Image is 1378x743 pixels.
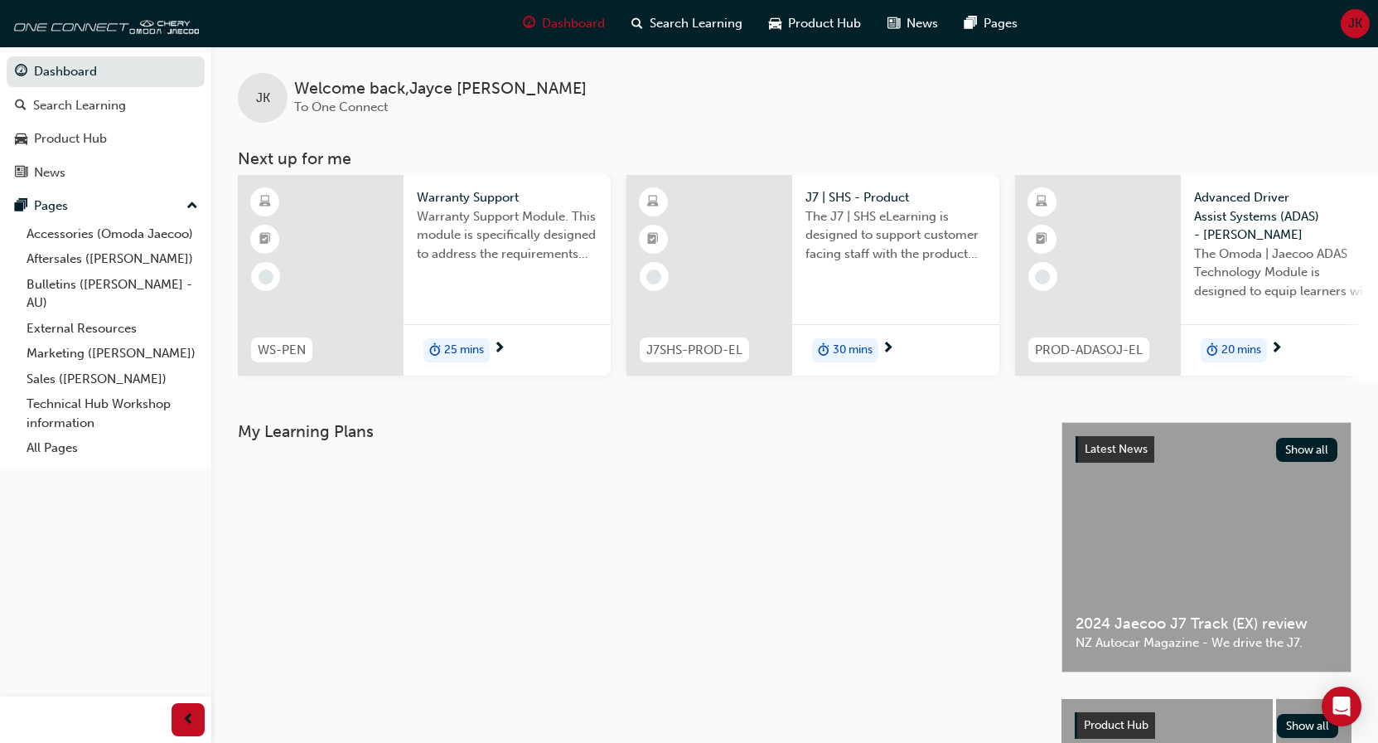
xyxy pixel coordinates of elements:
[20,341,205,367] a: Marketing ([PERSON_NAME])
[805,207,986,264] span: The J7 | SHS eLearning is designed to support customer facing staff with the product and sales in...
[1341,9,1370,38] button: JK
[34,163,65,182] div: News
[965,13,977,34] span: pages-icon
[626,175,999,376] a: J7SHS-PROD-ELJ7 | SHS - ProductThe J7 | SHS eLearning is designed to support customer facing staf...
[15,132,27,147] span: car-icon
[907,14,938,33] span: News
[1322,687,1361,726] div: Open Intercom Messenger
[7,56,205,87] a: Dashboard
[1276,438,1338,462] button: Show all
[7,158,205,188] a: News
[20,272,205,316] a: Bulletins ([PERSON_NAME] - AU)
[1035,341,1143,360] span: PROD-ADASOJ-EL
[294,80,587,99] span: Welcome back , Jayce [PERSON_NAME]
[15,65,27,80] span: guage-icon
[510,7,618,41] a: guage-iconDashboard
[34,129,107,148] div: Product Hub
[523,13,535,34] span: guage-icon
[1206,340,1218,362] span: duration-icon
[294,100,388,114] span: To One Connect
[211,149,1378,168] h3: Next up for me
[7,124,205,154] a: Product Hub
[33,96,126,115] div: Search Learning
[756,7,874,41] a: car-iconProduct Hub
[1194,245,1375,301] span: The Omoda | Jaecoo ADAS Technology Module is designed to equip learners with essential knowledge ...
[887,13,900,34] span: news-icon
[417,207,597,264] span: Warranty Support Module. This module is specifically designed to address the requirements and pro...
[182,710,195,731] span: prev-icon
[259,270,273,284] span: learningRecordVerb_NONE-icon
[833,341,873,360] span: 30 mins
[34,197,68,216] div: Pages
[20,367,205,392] a: Sales ([PERSON_NAME])
[1084,718,1148,732] span: Product Hub
[1076,614,1337,634] span: 2024 Jaecoo J7 Track (EX) review
[647,229,659,250] span: booktick-icon
[646,341,742,360] span: J7SHS-PROD-EL
[20,221,205,247] a: Accessories (Omoda Jaecoo)
[1085,442,1148,456] span: Latest News
[258,341,306,360] span: WS-PEN
[818,340,829,362] span: duration-icon
[1075,712,1338,739] a: Product HubShow all
[984,14,1018,33] span: Pages
[805,188,986,207] span: J7 | SHS - Product
[15,166,27,181] span: news-icon
[238,422,1035,441] h3: My Learning Plans
[8,7,199,40] img: oneconnect
[7,191,205,221] button: Pages
[15,99,27,114] span: search-icon
[186,196,198,217] span: up-icon
[256,89,270,108] span: JK
[7,90,205,121] a: Search Learning
[1035,270,1050,284] span: learningRecordVerb_NONE-icon
[417,188,597,207] span: Warranty Support
[1036,192,1047,213] span: learningResourceType_ELEARNING-icon
[788,14,861,33] span: Product Hub
[20,435,205,461] a: All Pages
[542,14,605,33] span: Dashboard
[1061,422,1351,673] a: Latest NewsShow all2024 Jaecoo J7 Track (EX) reviewNZ Autocar Magazine - We drive the J7.
[769,13,781,34] span: car-icon
[259,229,271,250] span: booktick-icon
[1036,229,1047,250] span: booktick-icon
[1076,634,1337,653] span: NZ Autocar Magazine - We drive the J7.
[444,341,484,360] span: 25 mins
[1348,14,1362,33] span: JK
[15,199,27,214] span: pages-icon
[493,342,505,357] span: next-icon
[1277,714,1339,738] button: Show all
[1221,341,1261,360] span: 20 mins
[882,342,894,357] span: next-icon
[238,175,611,376] a: WS-PENWarranty SupportWarranty Support Module. This module is specifically designed to address th...
[259,192,271,213] span: learningResourceType_ELEARNING-icon
[1270,342,1283,357] span: next-icon
[647,192,659,213] span: learningResourceType_ELEARNING-icon
[631,13,643,34] span: search-icon
[20,391,205,435] a: Technical Hub Workshop information
[1076,436,1337,463] a: Latest NewsShow all
[20,316,205,342] a: External Resources
[874,7,951,41] a: news-iconNews
[618,7,756,41] a: search-iconSearch Learning
[20,246,205,272] a: Aftersales ([PERSON_NAME])
[650,14,742,33] span: Search Learning
[646,270,661,284] span: learningRecordVerb_NONE-icon
[951,7,1031,41] a: pages-iconPages
[7,53,205,191] button: DashboardSearch LearningProduct HubNews
[429,340,441,362] span: duration-icon
[1194,188,1375,245] span: Advanced Driver Assist Systems (ADAS) - [PERSON_NAME]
